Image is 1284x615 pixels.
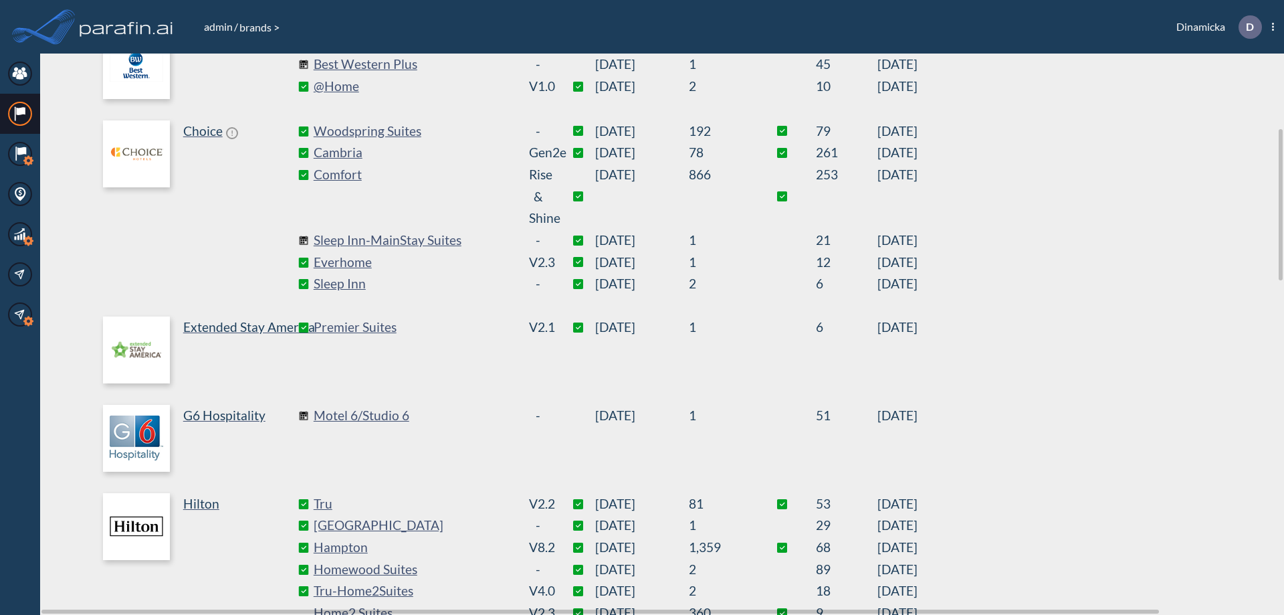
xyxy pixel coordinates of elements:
[103,493,170,560] img: logo
[877,493,918,515] span: [DATE]
[595,493,689,515] span: [DATE]
[103,317,304,383] a: Extended Stay America
[689,537,749,559] sapn: 1,359
[1156,15,1274,39] div: Dinamicka
[689,580,749,602] sapn: 2
[314,580,514,602] a: Tru-Home2Suites
[529,580,547,602] div: v4.0
[816,164,877,230] sapn: 253
[689,273,749,295] sapn: 2
[595,164,689,230] span: [DATE]
[103,32,170,99] img: logo
[529,493,547,515] div: v2.2
[689,76,749,98] sapn: 2
[314,76,514,98] a: @Home
[314,142,514,164] a: Cambria
[103,120,304,295] a: Choice!
[877,76,918,98] span: [DATE]
[595,120,689,143] span: [DATE]
[529,54,547,76] div: -
[689,493,749,515] sapn: 81
[689,252,749,274] sapn: 1
[595,252,689,274] span: [DATE]
[877,580,918,602] span: [DATE]
[689,142,749,164] sapn: 78
[103,317,170,383] img: logo
[595,230,689,252] span: [DATE]
[877,273,918,295] span: [DATE]
[238,21,281,33] span: brands >
[816,76,877,98] sapn: 10
[314,559,514,581] a: Homewood Suites
[183,493,219,515] p: Hilton
[203,19,238,35] li: /
[689,120,749,143] sapn: 192
[595,580,689,602] span: [DATE]
[816,142,877,164] sapn: 261
[103,405,170,472] img: logo
[298,236,308,246] img: comingSoon
[877,142,918,164] span: [DATE]
[298,411,308,421] img: comingSoon
[529,559,547,581] div: -
[595,54,689,76] span: [DATE]
[877,515,918,537] span: [DATE]
[314,405,514,427] a: Motel 6/Studio 6
[816,493,877,515] sapn: 53
[314,515,514,537] a: [GEOGRAPHIC_DATA]
[529,76,547,98] div: v1.0
[877,252,918,274] span: [DATE]
[595,76,689,98] span: [DATE]
[529,142,547,164] div: Gen2e
[689,164,749,230] sapn: 866
[103,120,170,187] img: logo
[226,127,238,139] span: !
[816,273,877,295] sapn: 6
[877,230,918,252] span: [DATE]
[877,164,918,230] span: [DATE]
[595,559,689,581] span: [DATE]
[877,54,918,76] span: [DATE]
[529,405,547,427] div: -
[816,120,877,143] sapn: 79
[877,405,918,427] span: [DATE]
[877,120,918,143] span: [DATE]
[314,252,514,274] a: Everhome
[314,493,514,515] a: Tru
[689,230,749,252] sapn: 1
[595,273,689,295] span: [DATE]
[183,120,223,143] p: Choice
[314,230,514,252] a: Sleep Inn-MainStay Suites
[314,54,514,76] a: Best Western Plus
[529,317,547,339] div: v2.1
[689,317,749,339] sapn: 1
[816,559,877,581] sapn: 89
[103,32,304,99] a: Best Western
[529,273,547,295] div: -
[689,54,749,76] sapn: 1
[877,537,918,559] span: [DATE]
[314,164,514,230] a: Comfort
[529,230,547,252] div: -
[816,230,877,252] sapn: 21
[529,537,547,559] div: v8.2
[689,515,749,537] sapn: 1
[595,405,689,427] span: [DATE]
[595,537,689,559] span: [DATE]
[314,273,514,295] a: Sleep Inn
[183,317,315,339] p: Extended Stay America
[529,252,547,274] div: v2.3
[816,515,877,537] sapn: 29
[183,405,265,427] p: G6 Hospitality
[816,580,877,602] sapn: 18
[529,164,547,230] div: Rise & Shine
[203,20,234,33] a: admin
[529,120,547,143] div: -
[816,317,877,339] sapn: 6
[77,13,176,40] img: logo
[877,559,918,581] span: [DATE]
[595,317,689,339] span: [DATE]
[595,515,689,537] span: [DATE]
[816,537,877,559] sapn: 68
[298,60,308,70] img: comingSoon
